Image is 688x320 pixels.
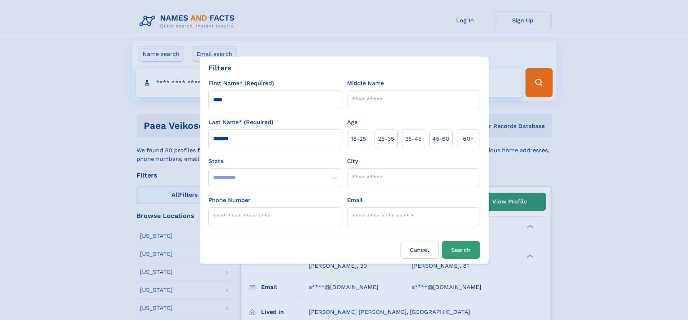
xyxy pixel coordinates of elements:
[347,79,384,88] label: Middle Name
[208,62,232,73] div: Filters
[208,157,341,166] label: State
[351,135,366,143] span: 18‑25
[347,157,358,166] label: City
[208,79,274,88] label: First Name* (Required)
[347,118,358,127] label: Age
[463,135,474,143] span: 60+
[208,196,251,205] label: Phone Number
[432,135,449,143] span: 45‑60
[208,118,273,127] label: Last Name* (Required)
[442,241,480,259] button: Search
[405,135,421,143] span: 35‑45
[378,135,394,143] span: 25‑35
[401,241,439,259] label: Cancel
[347,196,363,205] label: Email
